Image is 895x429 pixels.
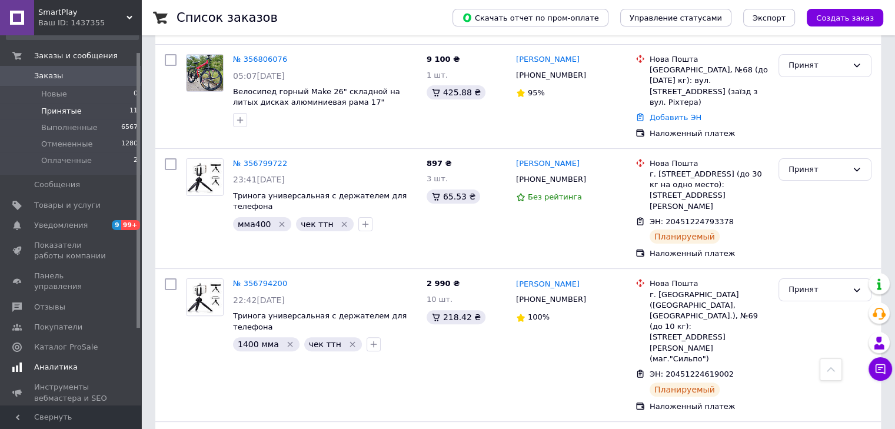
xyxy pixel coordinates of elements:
div: Нова Пошта [650,158,769,169]
span: 1 шт. [427,71,448,79]
span: Заказы и сообщения [34,51,118,61]
a: Фото товару [186,278,224,316]
div: Нова Пошта [650,278,769,289]
span: Показатели работы компании [34,240,109,261]
button: Управление статусами [620,9,731,26]
a: Фото товару [186,54,224,92]
a: № 356794200 [233,279,287,288]
div: Принят [788,59,847,72]
span: Аналитика [34,362,78,373]
a: [PERSON_NAME] [516,54,580,65]
img: Фото товару [187,279,223,315]
span: Покупатели [34,322,82,332]
div: 425.88 ₴ [427,85,485,99]
svg: Удалить метку [340,220,349,229]
img: Фото товару [187,159,223,195]
span: Уведомления [34,220,88,231]
div: [GEOGRAPHIC_DATA], №68 (до [DATE] кг): вул. [STREET_ADDRESS] (заїзд з вул. Ріхтера) [650,65,769,108]
div: [PHONE_NUMBER] [514,68,588,83]
span: чек ттн [301,220,333,229]
span: Скачать отчет по пром-оплате [462,12,599,23]
h1: Список заказов [177,11,278,25]
a: [PERSON_NAME] [516,158,580,169]
span: 23:41[DATE] [233,175,285,184]
span: 3 шт. [427,174,448,183]
span: Товары и услуги [34,200,101,211]
a: Фото товару [186,158,224,196]
span: Принятые [41,106,82,117]
span: Создать заказ [816,14,874,22]
span: 9 [112,220,121,230]
span: 1400 мма [238,340,279,349]
span: Новые [41,89,67,99]
a: Тринога универсальная с держателем для телефона [233,191,407,211]
span: Инструменты вебмастера и SEO [34,382,109,403]
button: Экспорт [743,9,795,26]
span: 1280 [121,139,138,149]
span: 05:07[DATE] [233,71,285,81]
div: [PHONE_NUMBER] [514,292,588,307]
span: Экспорт [753,14,786,22]
button: Создать заказ [807,9,883,26]
span: 2 990 ₴ [427,279,460,288]
span: 22:42[DATE] [233,295,285,305]
svg: Удалить метку [277,220,287,229]
div: Наложенный платеж [650,248,769,259]
span: 95% [528,88,545,97]
a: Велосипед горный Make 26" складной на литых дисках алюминиевая рама 17" [233,87,400,107]
span: 6567 [121,122,138,133]
span: Выполненные [41,122,98,133]
span: 11 [129,106,138,117]
span: Оплаченные [41,155,92,166]
span: 897 ₴ [427,159,452,168]
div: [PHONE_NUMBER] [514,172,588,187]
img: Фото товару [187,55,223,91]
div: Принят [788,284,847,296]
span: Сообщения [34,179,80,190]
div: г. [STREET_ADDRESS] (до 30 кг на одно место): [STREET_ADDRESS][PERSON_NAME] [650,169,769,212]
a: Тринога универсальная с держателем для телефона [233,311,407,331]
div: 218.42 ₴ [427,310,485,324]
div: Планируемый [650,230,720,244]
a: [PERSON_NAME] [516,279,580,290]
button: Скачать отчет по пром-оплате [453,9,608,26]
span: мма400 [238,220,271,229]
span: Без рейтинга [528,192,582,201]
span: ЭН: 20451224793378 [650,217,734,226]
button: Чат с покупателем [869,357,892,381]
span: 100% [528,312,550,321]
div: Ваш ID: 1437355 [38,18,141,28]
div: г. [GEOGRAPHIC_DATA] ([GEOGRAPHIC_DATA], [GEOGRAPHIC_DATA].), №69 (до 10 кг): [STREET_ADDRESS][PE... [650,290,769,364]
a: Добавить ЭН [650,113,701,122]
span: 0 [134,89,138,99]
span: Управление статусами [630,14,722,22]
span: 99+ [121,220,141,230]
div: 65.53 ₴ [427,189,480,204]
div: Наложенный платеж [650,401,769,412]
span: 2 [134,155,138,166]
a: № 356799722 [233,159,287,168]
svg: Удалить метку [348,340,357,349]
a: Создать заказ [795,13,883,22]
span: SmartPlay [38,7,127,18]
a: № 356806076 [233,55,287,64]
span: Панель управления [34,271,109,292]
span: Отмененные [41,139,92,149]
span: Отзывы [34,302,65,312]
div: Наложенный платеж [650,128,769,139]
span: ЭН: 20451224619002 [650,370,734,378]
span: Каталог ProSale [34,342,98,352]
span: Заказы [34,71,63,81]
div: Принят [788,164,847,176]
span: 9 100 ₴ [427,55,460,64]
svg: Удалить метку [285,340,295,349]
span: чек ттн [309,340,341,349]
span: 10 шт. [427,295,453,304]
div: Планируемый [650,383,720,397]
div: Нова Пошта [650,54,769,65]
